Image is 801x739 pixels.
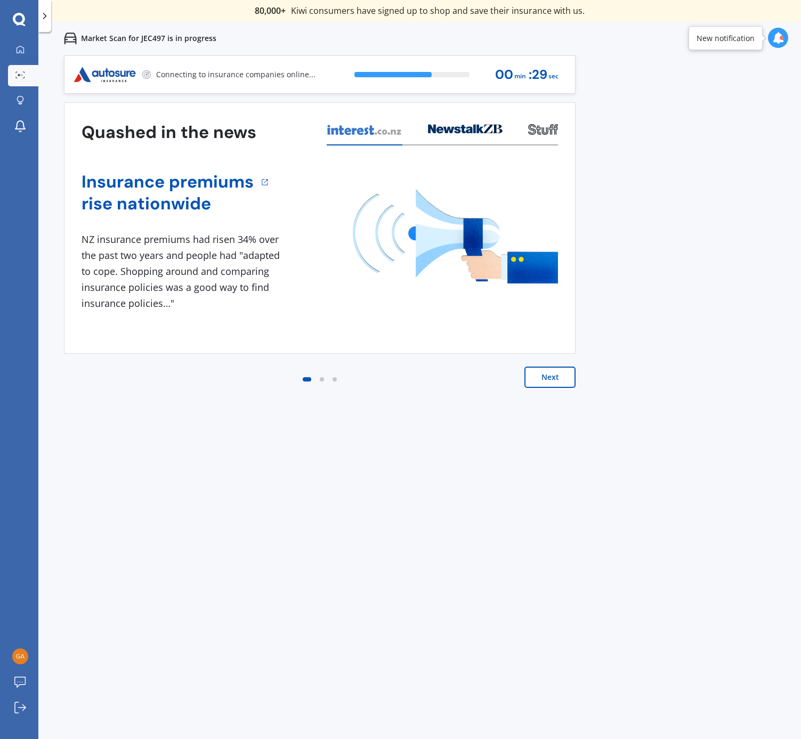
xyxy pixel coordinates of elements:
[529,68,547,82] span: : 29
[353,189,558,283] img: media image
[82,232,284,311] div: NZ insurance premiums had risen 34% over the past two years and people had "adapted to cope. Shop...
[548,69,559,84] span: sec
[495,68,513,82] span: 00
[81,33,216,44] p: Market Scan for JEC497 is in progress
[524,367,576,388] button: Next
[82,121,256,143] h3: Quashed in the news
[82,193,254,215] a: rise nationwide
[697,33,755,44] div: New notification
[82,171,254,193] a: Insurance premiums
[64,32,77,45] img: car.f15378c7a67c060ca3f3.svg
[156,69,315,80] p: Connecting to insurance companies online...
[514,69,526,84] span: min
[12,648,28,664] img: 693cebe42e66b4b57a7724e4e04d6000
